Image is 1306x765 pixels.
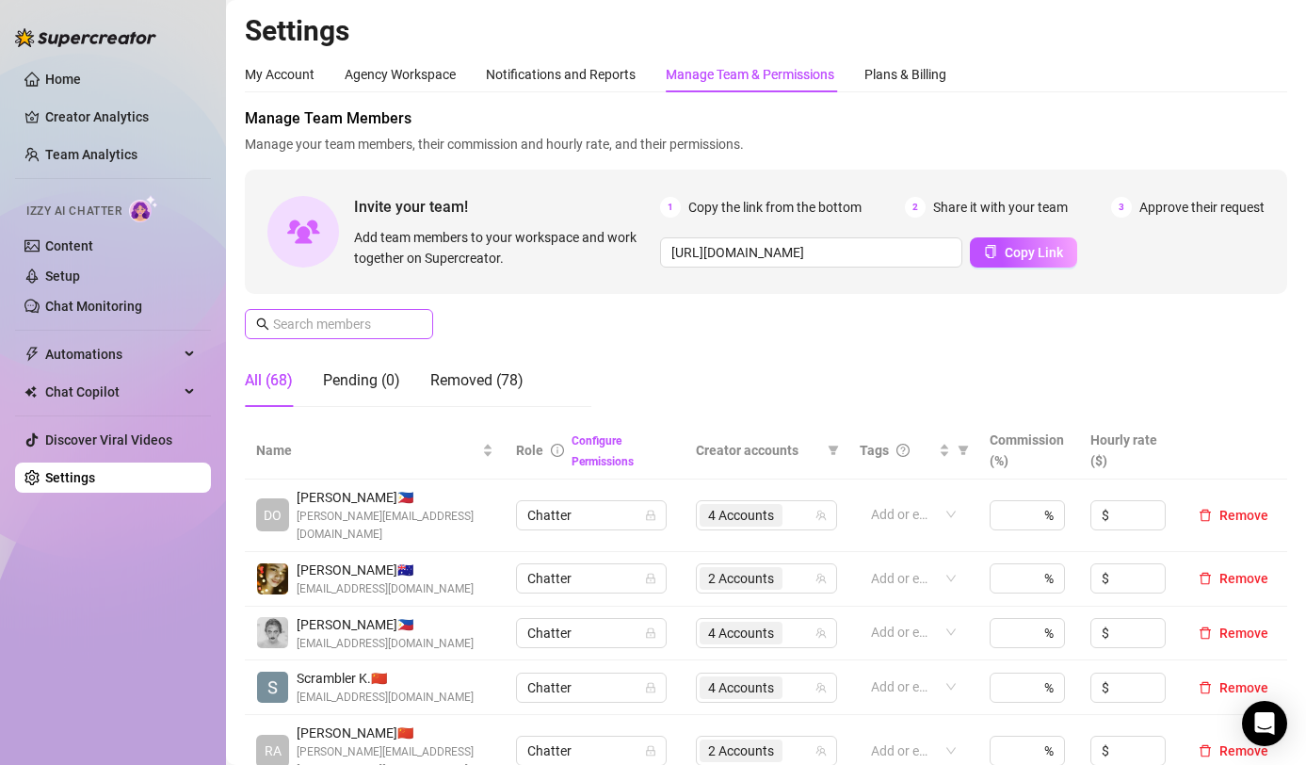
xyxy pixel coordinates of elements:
[354,227,653,269] span: Add team members to your workspace and work together on Supercreator.
[297,560,474,580] span: [PERSON_NAME] 🇦🇺
[265,741,282,761] span: RA
[970,237,1077,268] button: Copy Link
[297,668,474,689] span: Scrambler K. 🇨🇳
[256,317,269,331] span: search
[245,107,1287,130] span: Manage Team Members
[516,443,543,458] span: Role
[815,682,827,693] span: team
[486,64,636,85] div: Notifications and Reports
[297,614,474,635] span: [PERSON_NAME] 🇵🇭
[860,440,889,461] span: Tags
[933,197,1068,218] span: Share it with your team
[297,508,493,544] span: [PERSON_NAME][EMAIL_ADDRESS][DOMAIN_NAME]
[45,147,137,162] a: Team Analytics
[26,203,121,220] span: Izzy AI Chatter
[245,369,293,392] div: All (68)
[297,635,474,653] span: [EMAIL_ADDRESS][DOMAIN_NAME]
[688,197,862,218] span: Copy the link from the bottom
[645,573,656,584] span: lock
[1191,504,1276,527] button: Remove
[978,422,1079,480] th: Commission (%)
[45,470,95,485] a: Settings
[551,444,564,457] span: info-circle
[660,197,681,218] span: 1
[824,436,843,464] span: filter
[1139,197,1265,218] span: Approve their request
[1219,626,1268,641] span: Remove
[1219,743,1268,758] span: Remove
[257,563,288,594] img: deia jane boiser
[15,28,156,47] img: logo-BBDzfeDw.svg
[815,745,827,757] span: team
[1199,572,1212,585] span: delete
[45,299,142,314] a: Chat Monitoring
[1191,622,1276,644] button: Remove
[700,504,782,527] span: 4 Accounts
[708,568,774,589] span: 2 Accounts
[527,737,655,765] span: Chatter
[645,627,656,639] span: lock
[1242,701,1287,746] div: Open Intercom Messenger
[24,385,37,399] img: Chat Copilot
[1219,680,1268,695] span: Remove
[708,677,774,698] span: 4 Accounts
[273,314,407,334] input: Search members
[708,741,774,761] span: 2 Accounts
[45,72,81,87] a: Home
[1191,676,1276,699] button: Remove
[245,13,1287,49] h2: Settings
[700,567,782,590] span: 2 Accounts
[958,445,969,456] span: filter
[700,676,782,699] span: 4 Accounts
[905,197,926,218] span: 2
[297,723,493,743] span: [PERSON_NAME] 🇨🇳
[256,440,478,461] span: Name
[257,672,288,703] img: Scrambler Kawi
[1199,627,1212,640] span: delete
[1199,509,1212,522] span: delete
[1219,571,1268,586] span: Remove
[1111,197,1132,218] span: 3
[45,377,179,407] span: Chat Copilot
[527,619,655,647] span: Chatter
[1219,508,1268,523] span: Remove
[708,623,774,643] span: 4 Accounts
[984,245,997,258] span: copy
[1079,422,1180,480] th: Hourly rate ($)
[527,564,655,593] span: Chatter
[954,436,973,464] span: filter
[45,269,80,284] a: Setup
[828,445,839,456] span: filter
[896,444,910,457] span: question-circle
[345,64,456,85] div: Agency Workspace
[864,64,946,85] div: Plans & Billing
[1199,681,1212,694] span: delete
[1191,567,1276,590] button: Remove
[45,432,172,448] a: Discover Viral Videos
[24,347,40,362] span: thunderbolt
[815,627,827,639] span: team
[527,501,655,529] span: Chatter
[129,195,158,222] img: AI Chatter
[354,195,660,219] span: Invite your team!
[245,134,1287,155] span: Manage your team members, their commission and hourly rate, and their permissions.
[696,440,820,461] span: Creator accounts
[700,622,782,644] span: 4 Accounts
[257,617,288,648] img: Audrey Elaine
[700,740,782,762] span: 2 Accounts
[815,510,827,521] span: team
[45,339,179,369] span: Automations
[1191,740,1276,762] button: Remove
[297,487,493,508] span: [PERSON_NAME] 🇵🇭
[297,689,474,707] span: [EMAIL_ADDRESS][DOMAIN_NAME]
[430,369,524,392] div: Removed (78)
[45,238,93,253] a: Content
[45,102,196,132] a: Creator Analytics
[815,573,827,584] span: team
[666,64,834,85] div: Manage Team & Permissions
[645,745,656,757] span: lock
[245,64,314,85] div: My Account
[527,674,655,702] span: Chatter
[297,580,474,598] span: [EMAIL_ADDRESS][DOMAIN_NAME]
[572,434,634,468] a: Configure Permissions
